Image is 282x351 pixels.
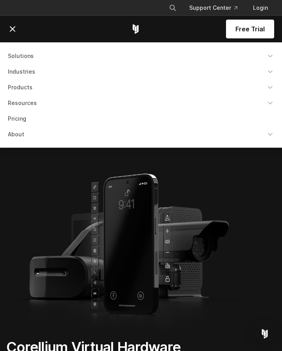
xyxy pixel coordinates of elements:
a: Login [247,1,274,15]
a: About [3,127,279,141]
a: Free Trial [226,20,274,38]
a: Solutions [3,49,279,63]
a: Support Center [183,1,244,15]
a: Products [3,80,279,94]
div: Navigation Menu [3,49,279,141]
a: Resources [3,96,279,110]
div: Navigation Menu [163,1,274,15]
span: Free Trial [235,24,265,34]
a: Pricing [3,112,279,126]
div: Open Intercom Messenger [255,324,274,343]
button: Search [166,1,180,15]
a: Industries [3,65,279,79]
a: Corellium Home [131,24,141,34]
img: Corellium_HomepageBanner_Mobile-Inline [13,164,238,332]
